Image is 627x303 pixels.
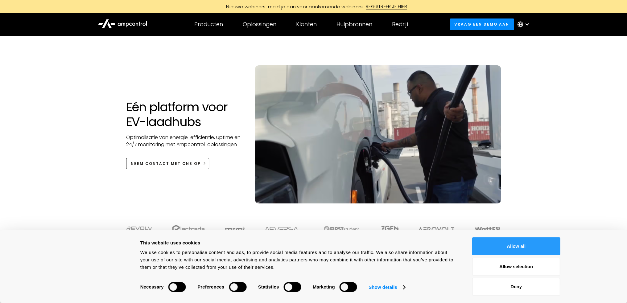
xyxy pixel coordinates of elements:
div: Oplossingen [243,21,276,28]
div: REGISTREER JE HIER [366,3,407,10]
div: Producten [194,21,223,28]
div: Klanten [296,21,317,28]
div: NEEM CONTACT MET ONS OP [131,161,201,166]
strong: Preferences [197,284,224,289]
div: Hulpbronnen [336,21,372,28]
img: Aerovolt Logo [418,227,455,232]
div: Nieuwe webinars: meld je aan voor aankomende webinars [220,3,366,10]
img: electrada logo [172,225,204,233]
div: This website uses cookies [140,239,458,247]
a: Show details [369,283,405,292]
strong: Necessary [140,284,164,289]
h1: Eén platform voor EV-laadhubs [126,100,243,129]
strong: Marketing [313,284,335,289]
button: Allow selection [472,258,560,276]
a: Nieuwe webinars: meld je aan voor aankomende webinarsREGISTREER JE HIER [175,3,452,10]
p: Optimalisatie van energie-efficiëntie, uptime en 24/7 monitoring met Ampcontrol-oplossingen [126,134,243,148]
a: NEEM CONTACT MET ONS OP [126,158,209,169]
button: Allow all [472,237,560,255]
div: Bedrijf [392,21,409,28]
img: WattEV logo [475,227,501,232]
button: Deny [472,278,560,296]
div: We use cookies to personalise content and ads, to provide social media features and to analyse ou... [140,249,458,271]
a: Vraag een demo aan [450,18,514,30]
strong: Statistics [258,284,279,289]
